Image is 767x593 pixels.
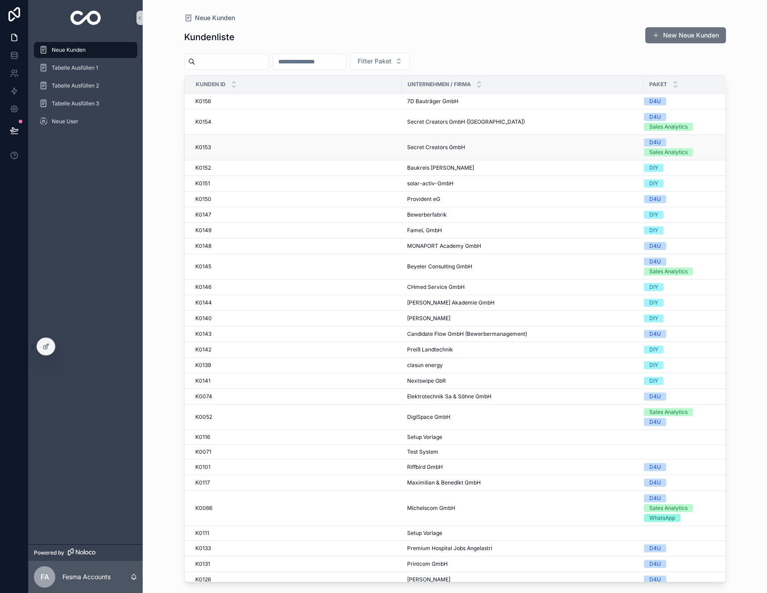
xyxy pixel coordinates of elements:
[649,393,661,401] div: D4U
[195,413,212,421] span: K0052
[195,242,211,250] span: K0148
[649,346,658,354] div: DIY
[34,549,64,556] span: Powered by
[649,377,658,385] div: DIY
[195,263,211,270] span: K0145
[644,314,714,322] a: DIY
[407,377,446,384] span: Nextswipe GbR
[195,13,235,22] span: Neue Kunden
[407,98,458,105] span: 7D Bauträger GmbH
[195,479,396,486] a: K0117
[195,284,211,291] span: K0146
[407,530,638,537] a: Setup Vorlage
[407,299,638,306] a: [PERSON_NAME] Akademie GmbH
[407,242,481,250] span: MONAPORT Academy GmbH
[195,448,211,455] span: K0071
[644,576,714,584] a: D4U
[649,138,661,146] div: D4U
[195,242,396,250] a: K0148
[407,196,440,203] span: Provident eG
[407,479,481,486] span: Maximilian & Benedikt GmbH
[52,46,86,54] span: Neue Kunden
[644,226,714,234] a: DIY
[407,434,442,441] span: Setup Vorlage
[649,258,661,266] div: D4U
[195,98,396,105] a: K0156
[644,346,714,354] a: DIY
[407,330,527,338] span: Candidate Flow GmbH (Bewerbermanagement)
[407,242,638,250] a: MONAPORT Academy GmbH
[407,479,638,486] a: Maximilian & Benedikt GmbH
[649,148,688,156] div: Sales Analytics
[644,377,714,385] a: DIY
[358,57,392,66] span: Filter Paket
[649,494,661,502] div: D4U
[407,315,638,322] a: [PERSON_NAME]
[649,267,688,276] div: Sales Analytics
[195,330,211,338] span: K0143
[195,346,211,353] span: K0142
[407,118,638,125] a: Secret Creators GmbH ([GEOGRAPHIC_DATA])
[407,362,443,369] span: clasun energy
[407,576,450,583] span: [PERSON_NAME]
[195,393,396,400] a: K0074
[407,464,443,471] span: Riffbird GmbH
[407,263,472,270] span: Beyeler Consulting GmbH
[649,314,658,322] div: DIY
[29,36,143,141] div: scrollable content
[407,144,638,151] a: Secret Creators GmbH
[195,98,211,105] span: K0156
[195,346,396,353] a: K0142
[649,463,661,471] div: D4U
[195,299,212,306] span: K0144
[195,263,396,270] a: K0145
[195,464,210,471] span: K0101
[407,263,638,270] a: Beyeler Consulting GmbH
[649,504,688,512] div: Sales Analytics
[407,393,638,400] a: Elektrotechnik Sa & Söhne GmbH
[644,283,714,291] a: DIY
[407,164,638,171] a: Baukreis [PERSON_NAME]
[195,196,396,203] a: K0150
[41,572,49,582] span: FA
[407,180,454,187] span: solar-activ-GmbH
[649,123,688,131] div: Sales Analytics
[407,393,491,400] span: Elektrotechnik Sa & Söhne GmbH
[407,530,442,537] span: Setup Vorlage
[649,560,661,568] div: D4U
[649,211,658,219] div: DIY
[649,479,661,487] div: D4U
[195,315,396,322] a: K0140
[195,180,210,187] span: K0151
[644,299,714,307] a: DIY
[195,464,396,471] a: K0101
[407,284,465,291] span: CHmed Service GmbH
[407,180,638,187] a: solar-activ-GmbH
[407,545,492,552] span: Premium Hospital Jobs Angelastri
[407,315,450,322] span: [PERSON_NAME]
[644,113,714,131] a: D4USales Analytics
[407,227,638,234] a: FameL GmbH
[649,330,661,338] div: D4U
[645,27,726,43] a: New Neue Kunden
[644,211,714,219] a: DIY
[649,81,667,88] span: Paket
[407,448,438,455] span: Test System
[34,78,137,94] a: Tabelle Ausfüllen 2
[644,463,714,471] a: D4U
[407,118,525,125] span: Secret Creators GmbH ([GEOGRAPHIC_DATA])
[184,31,235,43] h1: Kundenliste
[649,283,658,291] div: DIY
[195,560,396,568] a: K0131
[195,330,396,338] a: K0143
[195,393,212,400] span: K0074
[195,362,396,369] a: K0139
[196,81,226,88] span: Kunden ID
[407,413,638,421] a: DigiSpace GmbH
[649,576,661,584] div: D4U
[52,100,99,107] span: Tabelle Ausfüllen 3
[644,408,714,426] a: Sales AnalyticsD4U
[644,195,714,203] a: D4U
[195,118,211,125] span: K0154
[195,448,396,455] a: K0071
